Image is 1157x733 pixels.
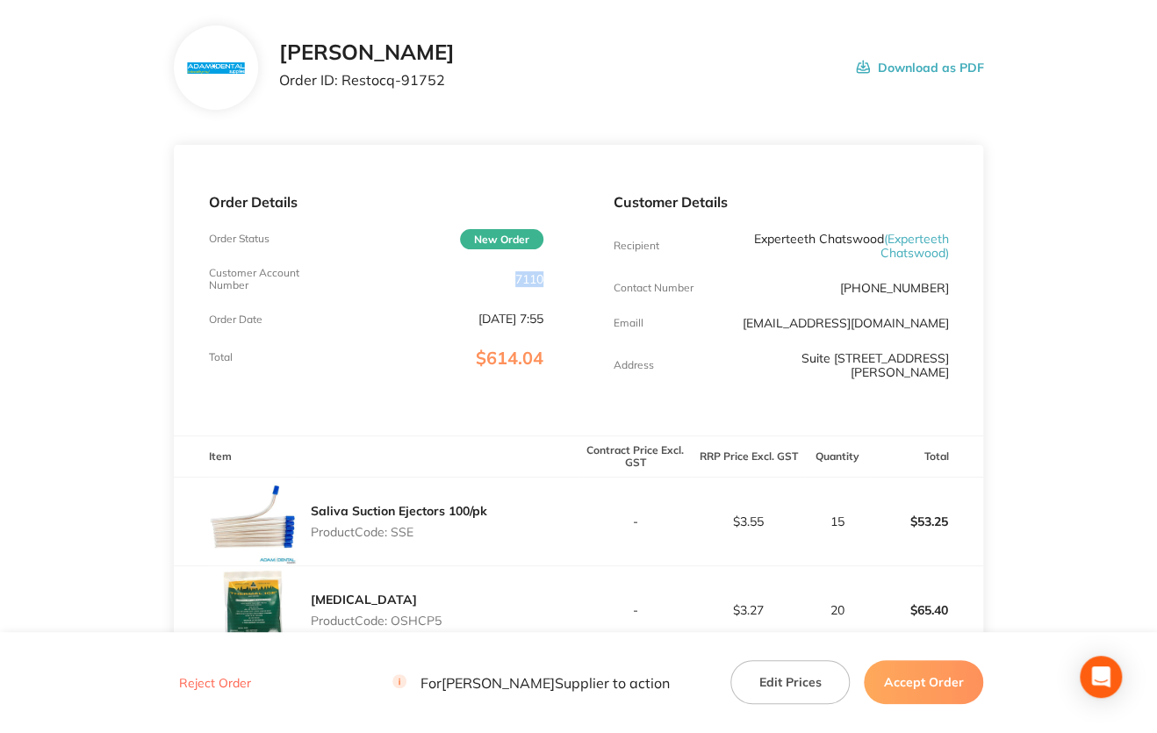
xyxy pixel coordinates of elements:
p: Product Code: SSE [311,525,487,539]
th: RRP Price Excl. GST [692,436,805,478]
p: [PHONE_NUMBER] [839,281,948,295]
p: Order Status [209,233,269,245]
th: Contract Price Excl. GST [578,436,692,478]
p: 20 [806,603,869,617]
p: $3.55 [693,514,804,528]
p: [DATE] 7:55 [478,312,543,326]
p: Recipient [614,240,659,252]
p: Address [614,359,654,371]
p: Suite [STREET_ADDRESS][PERSON_NAME] [725,351,948,379]
p: - [579,514,691,528]
p: Order Date [209,313,262,326]
h2: [PERSON_NAME] [279,40,455,65]
p: Customer Details [614,194,948,210]
p: 7110 [515,272,543,286]
a: [MEDICAL_DATA] [311,592,417,607]
p: $3.27 [693,603,804,617]
th: Item [174,436,578,478]
th: Quantity [805,436,870,478]
button: Accept Order [864,660,983,704]
p: For [PERSON_NAME] Supplier to action [392,674,670,691]
button: Edit Prices [730,660,850,704]
p: 15 [806,514,869,528]
p: Order Details [209,194,543,210]
span: $614.04 [476,347,543,369]
p: Order ID: Restocq- 91752 [279,72,455,88]
button: Reject Order [174,675,256,691]
img: b3Jqd21jbw [209,566,297,654]
span: ( Experteeth Chatswood ) [880,231,948,261]
span: New Order [460,229,543,249]
th: Total [870,436,983,478]
p: $65.40 [871,589,982,631]
p: Experteeth Chatswood [725,232,948,260]
p: - [579,603,691,617]
button: Download as PDF [856,40,983,95]
p: $53.25 [871,500,982,543]
p: Product Code: OSHCP5 [311,614,442,628]
img: NHd1d2t4Mw [209,478,297,565]
p: Total [209,351,233,363]
img: N3hiYW42Mg [187,62,244,74]
div: Open Intercom Messenger [1080,656,1122,698]
p: Customer Account Number [209,267,320,291]
a: [EMAIL_ADDRESS][DOMAIN_NAME] [742,315,948,331]
p: Contact Number [614,282,693,294]
p: Emaill [614,317,643,329]
a: Saliva Suction Ejectors 100/pk [311,503,487,519]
